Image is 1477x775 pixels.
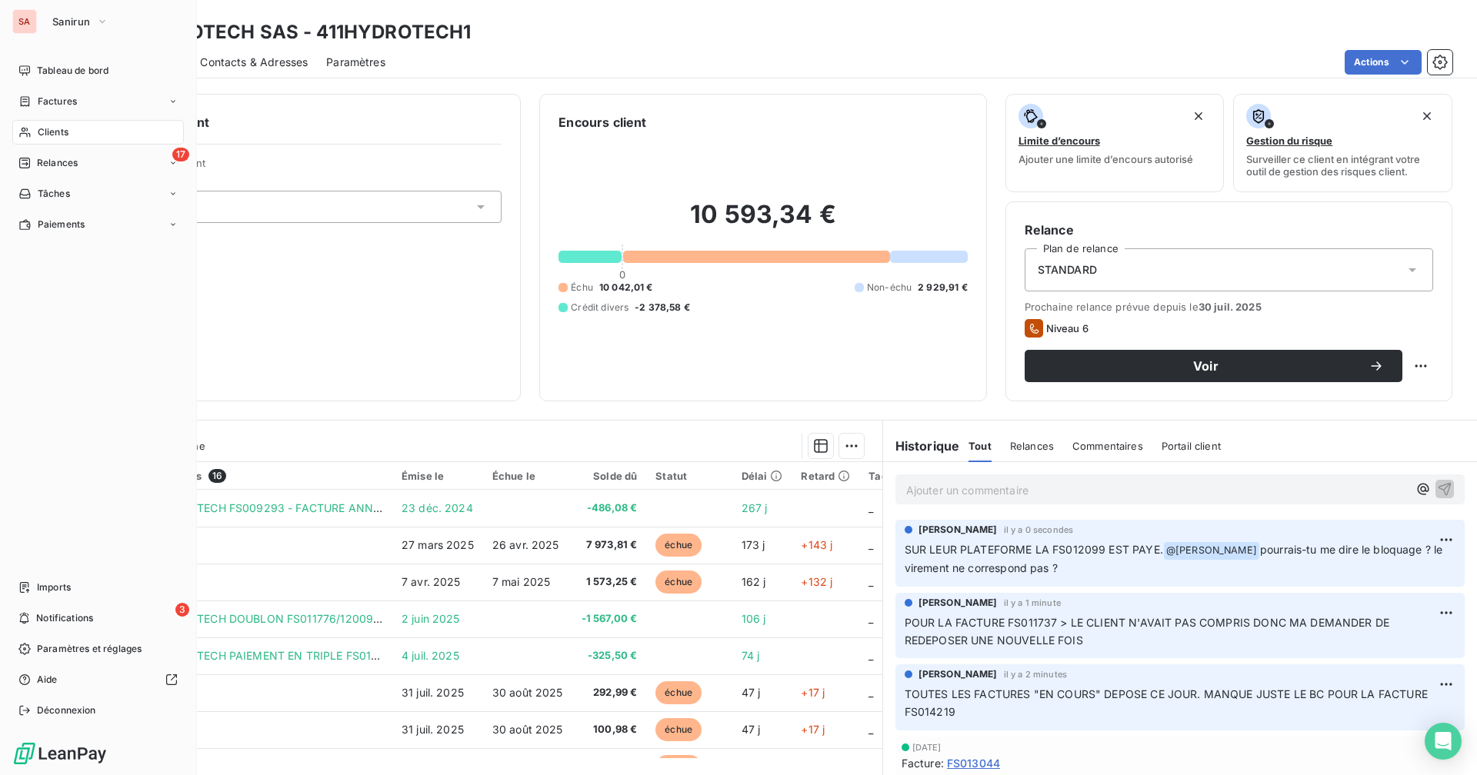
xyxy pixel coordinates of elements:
[12,741,108,766] img: Logo LeanPay
[1246,135,1332,147] span: Gestion du risque
[37,673,58,687] span: Aide
[742,612,766,625] span: 106 j
[582,611,638,627] span: -1 567,00 €
[801,575,832,588] span: +132 j
[1019,135,1100,147] span: Limite d’encours
[919,596,998,610] span: [PERSON_NAME]
[1038,262,1097,278] span: STANDARD
[38,95,77,108] span: Factures
[582,470,638,482] div: Solde dû
[172,148,189,161] span: 17
[326,55,385,70] span: Paramètres
[742,686,761,699] span: 47 j
[106,649,398,662] span: VIR SEPA HYDROTECH PAIEMENT EN TRIPLE FS012553
[1162,440,1221,452] span: Portail client
[37,703,96,717] span: Déconnexion
[402,470,474,482] div: Émise le
[558,113,646,131] h6: Encours client
[135,18,471,46] h3: HYDROTECH SAS - 411HYDROTECH1
[599,281,653,294] span: 10 042,01 €
[655,534,702,557] span: échue
[582,501,638,516] span: -486,08 €
[1025,350,1402,382] button: Voir
[1246,153,1439,178] span: Surveiller ce client en intégrant votre outil de gestion des risques client.
[742,723,761,736] span: 47 j
[1004,525,1074,534] span: il y a 0 secondes
[869,686,873,699] span: _
[742,649,760,662] span: 74 j
[582,722,638,737] span: 100,98 €
[402,501,473,514] span: 23 déc. 2024
[869,649,873,662] span: _
[905,543,1446,574] span: pourrais-tu me dire le bloquage ? le virement ne correspond pas ?
[1025,221,1433,239] h6: Relance
[1010,440,1054,452] span: Relances
[919,523,998,537] span: [PERSON_NAME]
[38,187,70,201] span: Tâches
[742,575,766,588] span: 162 j
[969,440,992,452] span: Tout
[869,501,873,514] span: _
[801,470,850,482] div: Retard
[1233,94,1452,192] button: Gestion du risqueSurveiller ce client en intégrant votre outil de gestion des risques client.
[37,64,108,78] span: Tableau de bord
[905,543,1163,556] span: SUR LEUR PLATEFORME LA FS012099 EST PAYE.
[1004,670,1067,679] span: il y a 2 minutes
[801,538,832,551] span: +143 j
[558,199,967,245] h2: 10 593,34 €
[37,642,142,656] span: Paramètres et réglages
[1004,598,1061,607] span: il y a 1 minute
[947,755,1000,771] span: FS013044
[492,575,551,588] span: 7 mai 2025
[905,616,1393,647] span: POUR LA FACTURE FS011737 > LE CLIENT N'AVAIT PAS COMPRIS DONC MA DEMANDER DE REDEPOSER UNE NOUVEL...
[492,723,563,736] span: 30 août 2025
[912,743,942,752] span: [DATE]
[742,538,765,551] span: 173 j
[106,501,519,514] span: VIR SEPA HYDROTECH FS009293 - FACTURE ANNULEE VIA AVOIR AS009434
[36,611,93,625] span: Notifications
[37,156,78,170] span: Relances
[619,268,625,281] span: 0
[124,157,502,178] span: Propriétés Client
[402,612,460,625] span: 2 juin 2025
[635,301,690,314] span: -2 378,58 €
[655,570,702,594] span: échue
[1425,723,1462,760] div: Open Intercom Messenger
[869,612,873,625] span: _
[883,437,960,455] h6: Historique
[52,15,90,28] span: Sanirun
[655,470,722,482] div: Statut
[1345,50,1422,75] button: Actions
[38,218,85,231] span: Paiements
[106,612,407,625] span: VIR SEPA HYDROTECH DOUBLON FS011776/12009/12107
[902,755,944,771] span: Facture :
[1005,94,1225,192] button: Limite d’encoursAjouter une limite d’encours autorisé
[1025,301,1433,313] span: Prochaine relance prévue depuis le
[869,470,947,482] div: Tag relance
[492,686,563,699] span: 30 août 2025
[742,470,783,482] div: Délai
[582,537,638,553] span: 7 973,81 €
[402,686,464,699] span: 31 juil. 2025
[801,723,825,736] span: +17 j
[582,685,638,700] span: 292,99 €
[742,501,768,514] span: 267 j
[582,574,638,590] span: 1 573,25 €
[1199,301,1262,313] span: 30 juil. 2025
[1019,153,1193,165] span: Ajouter une limite d’encours autorisé
[655,681,702,704] span: échue
[655,718,702,741] span: échue
[571,281,593,294] span: Échu
[200,55,308,70] span: Contacts & Adresses
[905,687,1431,718] span: TOUTES LES FACTURES "EN COURS" DEPOSE CE JOUR. MANQUE JUSTE LE BC POUR LA FACTURE FS014219
[106,469,383,483] div: Pièces comptables
[402,649,459,662] span: 4 juil. 2025
[801,686,825,699] span: +17 j
[492,470,563,482] div: Échue le
[869,538,873,551] span: _
[402,538,474,551] span: 27 mars 2025
[402,575,461,588] span: 7 avr. 2025
[175,603,189,617] span: 3
[38,125,68,139] span: Clients
[571,301,628,314] span: Crédit divers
